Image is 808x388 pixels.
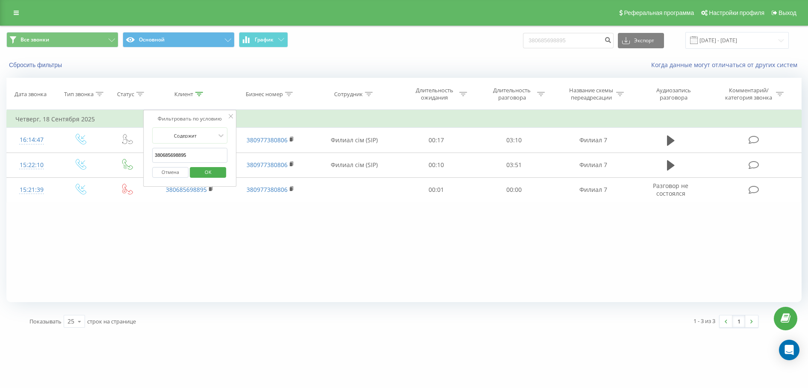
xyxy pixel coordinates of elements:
button: Сбросить фильтры [6,61,66,69]
button: Все звонки [6,32,118,47]
div: 1 - 3 из 3 [693,317,715,325]
td: 03:51 [475,153,553,177]
a: 1 [732,315,745,327]
td: Четверг, 18 Сентября 2025 [7,111,802,128]
span: Выход [779,9,796,16]
td: 00:10 [398,153,476,177]
td: Филиал сім (SIP) [311,128,397,153]
span: Реферальная программа [624,9,694,16]
span: Показывать [29,317,62,325]
div: Клиент [174,91,193,98]
div: 15:22:10 [15,157,48,173]
button: График [239,32,288,47]
a: 380685698895 [166,185,207,194]
span: Все звонки [21,36,49,43]
div: 15:21:39 [15,182,48,198]
span: строк на странице [87,317,136,325]
span: Настройки профиля [709,9,764,16]
div: Название схемы переадресации [568,87,614,101]
div: Фильтровать по условию [152,115,227,123]
td: 00:01 [398,177,476,202]
span: График [255,37,273,43]
div: Длительность разговора [489,87,535,101]
span: OK [196,165,220,179]
button: OK [190,167,226,178]
div: Комментарий/категория звонка [724,87,774,101]
a: Когда данные могут отличаться от других систем [651,61,802,69]
input: Поиск по номеру [523,33,614,48]
button: Экспорт [618,33,664,48]
div: Тип звонка [64,91,94,98]
td: Филиал сім (SIP) [311,153,397,177]
button: Отмена [152,167,188,178]
a: 380977380806 [247,136,288,144]
button: Основной [123,32,235,47]
div: 16:14:47 [15,132,48,148]
span: Разговор не состоялся [653,182,688,197]
td: Филиал 7 [553,177,634,202]
div: 25 [68,317,74,326]
td: 00:00 [475,177,553,202]
a: 380977380806 [247,185,288,194]
div: Статус [117,91,134,98]
td: 00:17 [398,128,476,153]
td: Филиал 7 [553,128,634,153]
div: Длительность ожидания [411,87,457,101]
td: 03:10 [475,128,553,153]
div: Бизнес номер [246,91,283,98]
td: Филиал 7 [553,153,634,177]
div: Open Intercom Messenger [779,340,799,360]
input: Введите значение [152,148,227,163]
div: Сотрудник [334,91,363,98]
a: 380977380806 [247,161,288,169]
div: Дата звонка [15,91,47,98]
div: Аудиозапись разговора [646,87,702,101]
